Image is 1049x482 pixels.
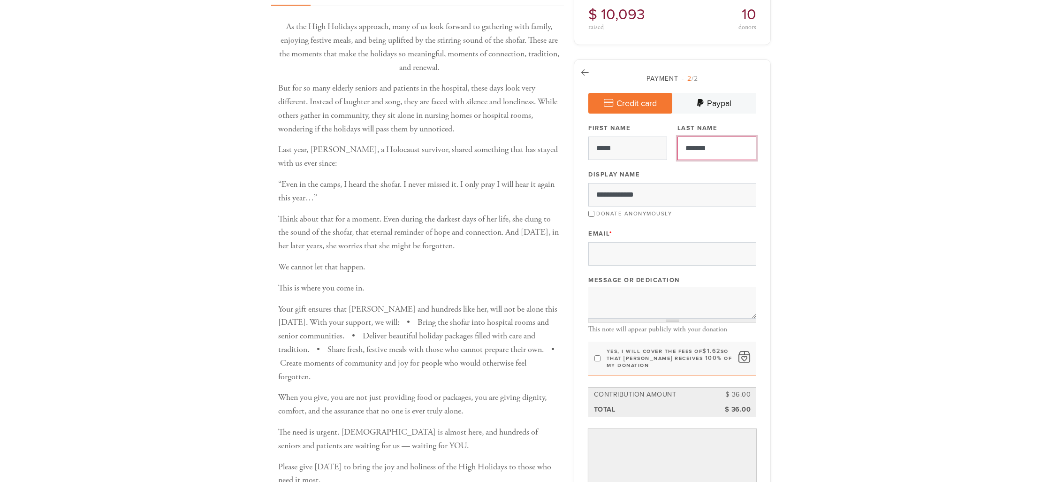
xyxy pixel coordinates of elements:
[278,391,560,418] p: When you give, you are not just providing food or packages, you are giving dignity, comfort, and ...
[707,347,721,355] span: 1.62
[278,82,560,136] p: But for so many elderly seniors and patients in the hospital, these days look very different. Ins...
[702,347,707,355] span: $
[278,213,560,253] p: Think about that for a moment. Even during the darkest days of her life, she clung to the sound o...
[593,403,710,416] td: Total
[278,303,560,384] p: Your gift ensures that [PERSON_NAME] and hundreds like her, will not be alone this [DATE]. With y...
[682,75,698,83] span: /2
[278,282,560,295] p: This is where you come in.
[672,93,756,114] a: Paypal
[687,75,692,83] span: 2
[588,325,756,334] div: This note will appear publicly with your donation
[596,210,672,217] label: Donate Anonymously
[588,24,669,31] div: raised
[588,230,612,238] label: Email
[588,74,756,84] div: Payment
[675,6,756,23] h2: 10
[675,24,756,31] div: donors
[588,124,631,132] label: First Name
[588,93,672,114] a: Credit card
[278,260,560,274] p: We cannot let that happen.
[601,6,645,23] span: 10,093
[710,403,752,416] td: $ 36.00
[609,230,613,237] span: This field is required.
[278,143,560,170] p: Last year, [PERSON_NAME], a Holocaust survivor, shared something that has stayed with us ever since:
[588,170,640,179] label: Display Name
[588,276,680,284] label: Message or dedication
[278,20,560,74] p: As the High Holidays approach, many of us look forward to gathering with family, enjoying festive...
[278,178,560,205] p: “Even in the camps, I heard the shofar. I never missed it. I only pray I will hear it again this ...
[593,388,710,401] td: Contribution Amount
[588,6,597,23] span: $
[710,388,752,401] td: $ 36.00
[278,426,560,453] p: The need is urgent. [DEMOGRAPHIC_DATA] is almost here, and hundreds of seniors and patients are w...
[677,124,718,132] label: Last Name
[607,348,733,369] label: Yes, I will cover the fees of so that [PERSON_NAME] receives 100% of my donation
